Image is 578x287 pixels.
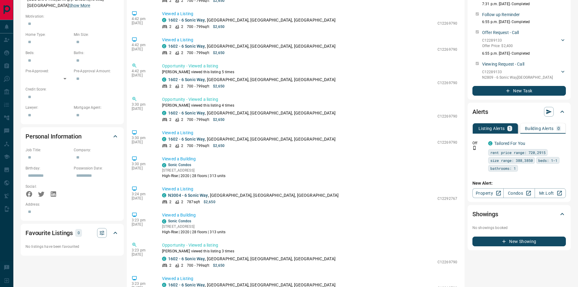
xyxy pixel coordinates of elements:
span: bathrooms: 1 [490,165,516,171]
p: High-Rise | 2020 | 28 floors | 313 units [162,173,226,179]
p: 700 - 799 sqft [187,50,209,56]
p: Pre-Approved: [25,68,71,74]
p: 3:23 pm [132,218,153,222]
p: [STREET_ADDRESS] [162,168,226,173]
p: Motivation: [25,14,119,19]
p: , [GEOGRAPHIC_DATA], [GEOGRAPHIC_DATA], [GEOGRAPHIC_DATA] [168,43,336,50]
p: 2 [169,50,171,56]
p: Job Title: [25,147,71,153]
p: [STREET_ADDRESS] [162,224,226,229]
a: Tailored For You [494,141,525,146]
p: [DATE] [132,47,153,51]
a: Mr.Loft [535,188,566,198]
p: 7:31 p.m. [DATE] - Completed [482,1,566,7]
p: 700 - 799 sqft [187,24,209,29]
p: 0 [557,126,560,131]
p: 2 [181,24,183,29]
p: Building Alerts [525,126,554,131]
p: $2,650 [204,199,215,205]
p: No showings booked [472,225,566,231]
div: condos.ca [162,163,166,167]
div: condos.ca [162,137,166,141]
p: Opportunity - Viewed a listing [162,63,457,69]
p: 700 - 799 sqft [187,117,209,122]
p: 2 [169,117,171,122]
p: 2 [169,263,171,268]
h2: Personal Information [25,132,82,141]
p: 2 [169,84,171,89]
div: condos.ca [162,193,166,197]
p: , [GEOGRAPHIC_DATA], [GEOGRAPHIC_DATA], [GEOGRAPHIC_DATA] [168,192,339,199]
a: Sonic Condos [168,219,191,223]
p: $2,650 [213,50,225,56]
p: 2 [181,199,183,205]
p: 2 [181,263,183,268]
div: Showings [472,207,566,221]
p: C12289133 [482,69,553,75]
a: Condos [503,188,535,198]
p: Opportunity - Viewed a listing [162,96,457,103]
p: [DATE] [132,196,153,200]
p: New Alert: [472,180,566,186]
p: [DATE] [132,140,153,144]
p: 0 [77,230,80,236]
svg: Push Notification Only [472,146,477,150]
a: 1602 - 6 Sonic Way [168,44,205,49]
a: 1602 - 6 Sonic Way [168,111,205,115]
div: C12289133N2809 - 6 Sonic Way,[GEOGRAPHIC_DATA] [482,68,566,81]
p: Beds: [25,50,71,56]
button: Show More [69,2,90,9]
div: condos.ca [162,111,166,115]
p: [DATE] [132,252,153,257]
p: $2,650 [213,24,225,29]
p: 700 - 799 sqft [187,263,209,268]
p: [DATE] [132,166,153,170]
p: [DATE] [132,73,153,77]
p: 4:42 pm [132,43,153,47]
a: 1602 - 6 Sonic Way [168,256,205,261]
p: Offer Request - Call [482,29,519,36]
p: C12269790 [438,47,457,52]
a: 1602 - 6 Sonic Way [168,18,205,22]
div: condos.ca [162,77,166,82]
p: [DATE] [132,107,153,111]
div: Favourite Listings0 [25,226,119,240]
h2: Alerts [472,107,488,117]
p: Offer Price: $2,400 [482,43,513,49]
p: Opportunity - Viewed a listing [162,242,457,248]
p: C12269790 [438,21,457,26]
p: , [GEOGRAPHIC_DATA], [GEOGRAPHIC_DATA], [GEOGRAPHIC_DATA] [168,136,336,142]
p: , [GEOGRAPHIC_DATA], [GEOGRAPHIC_DATA], [GEOGRAPHIC_DATA] [168,17,336,23]
p: 3:30 pm [132,162,153,166]
div: Personal Information [25,129,119,144]
p: 2 [169,24,171,29]
p: $2,650 [213,143,225,149]
p: C12269790 [438,140,457,145]
p: Birthday: [25,166,71,171]
p: N2809 - 6 Sonic Way , [GEOGRAPHIC_DATA] [482,75,553,80]
div: condos.ca [162,257,166,261]
div: condos.ca [162,44,166,48]
p: Company: [74,147,119,153]
p: Home Type: [25,32,71,37]
p: , [GEOGRAPHIC_DATA], [GEOGRAPHIC_DATA], [GEOGRAPHIC_DATA] [168,256,336,262]
p: 2 [169,143,171,149]
p: Viewed a Building [162,212,457,218]
p: C12289133 [482,38,513,43]
p: Listing Alerts [478,126,505,131]
p: 4:42 pm [132,17,153,21]
p: [PERSON_NAME] viewed this listing 3 times [162,248,457,254]
p: $2,650 [213,117,225,122]
p: Viewed a Listing [162,275,457,282]
p: Possession Date: [74,166,119,171]
p: 700 - 799 sqft [187,84,209,89]
div: condos.ca [162,18,166,22]
p: Viewing Request - Call [482,61,524,67]
p: Min Size: [74,32,119,37]
p: 700 - 799 sqft [187,143,209,149]
div: condos.ca [162,219,166,224]
p: $2,650 [213,263,225,268]
p: 3:30 pm [132,136,153,140]
div: condos.ca [488,141,492,145]
p: [DATE] [132,222,153,227]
